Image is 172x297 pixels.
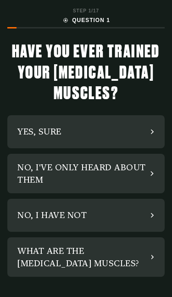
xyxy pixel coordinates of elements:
[17,209,87,221] div: NO, I HAVE NOT
[17,125,61,138] div: YES, SURE
[73,7,99,14] div: STEP 1 / 17
[62,16,110,24] div: QUESTION 1
[17,245,151,269] div: WHAT ARE THE [MEDICAL_DATA] MUSCLES?
[17,161,150,186] div: NO, I'VE ONLY HEARD ABOUT THEM
[7,40,165,103] h2: Have you ever trained your [MEDICAL_DATA] muscles?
